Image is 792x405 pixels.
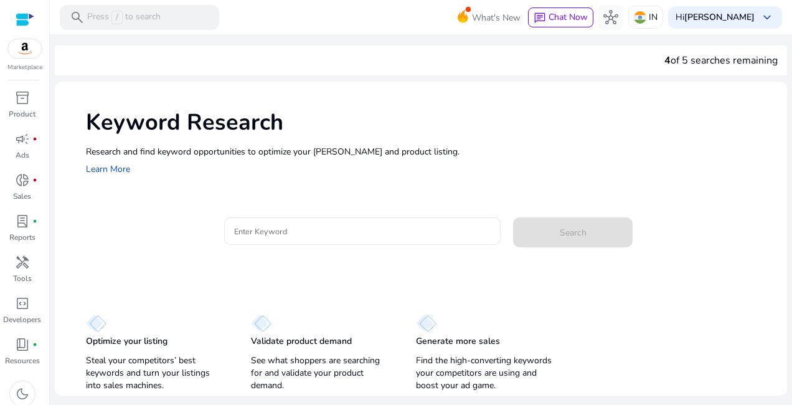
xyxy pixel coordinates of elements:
span: search [70,10,85,25]
p: Find the high-converting keywords your competitors are using and boost your ad game. [416,355,556,392]
div: of 5 searches remaining [664,53,778,68]
p: Sales [13,191,31,202]
span: lab_profile [15,214,30,229]
span: fiber_manual_record [32,342,37,347]
span: hub [603,10,618,25]
span: fiber_manual_record [32,219,37,224]
span: What's New [472,7,521,29]
button: chatChat Now [528,7,593,27]
p: Steal your competitors’ best keywords and turn your listings into sales machines. [86,355,226,392]
p: See what shoppers are searching for and validate your product demand. [251,355,391,392]
p: Reports [9,232,35,243]
img: diamond.svg [251,315,271,332]
p: Generate more sales [416,335,500,348]
p: Press to search [87,11,161,24]
img: diamond.svg [416,315,436,332]
h1: Keyword Research [86,109,775,136]
span: inventory_2 [15,90,30,105]
span: fiber_manual_record [32,178,37,183]
span: 4 [664,54,671,67]
p: Research and find keyword opportunities to optimize your [PERSON_NAME] and product listing. [86,145,775,158]
span: / [111,11,123,24]
p: Hi [676,13,755,22]
img: in.svg [634,11,646,24]
b: [PERSON_NAME] [684,11,755,23]
p: IN [649,6,658,28]
p: Validate product demand [251,335,352,348]
p: Tools [13,273,32,284]
img: amazon.svg [8,39,42,58]
span: code_blocks [15,296,30,311]
p: Ads [16,150,29,161]
img: diamond.svg [86,315,106,332]
span: Chat Now [549,11,588,23]
span: dark_mode [15,386,30,401]
p: Product [9,108,35,120]
p: Optimize your listing [86,335,167,348]
span: handyman [15,255,30,270]
p: Developers [3,314,41,325]
span: fiber_manual_record [32,136,37,141]
span: chat [534,12,546,24]
span: donut_small [15,173,30,188]
button: hub [598,5,623,30]
span: keyboard_arrow_down [760,10,775,25]
span: campaign [15,131,30,146]
a: Learn More [86,163,130,175]
p: Marketplace [7,63,42,72]
p: Resources [5,355,40,366]
span: book_4 [15,337,30,352]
